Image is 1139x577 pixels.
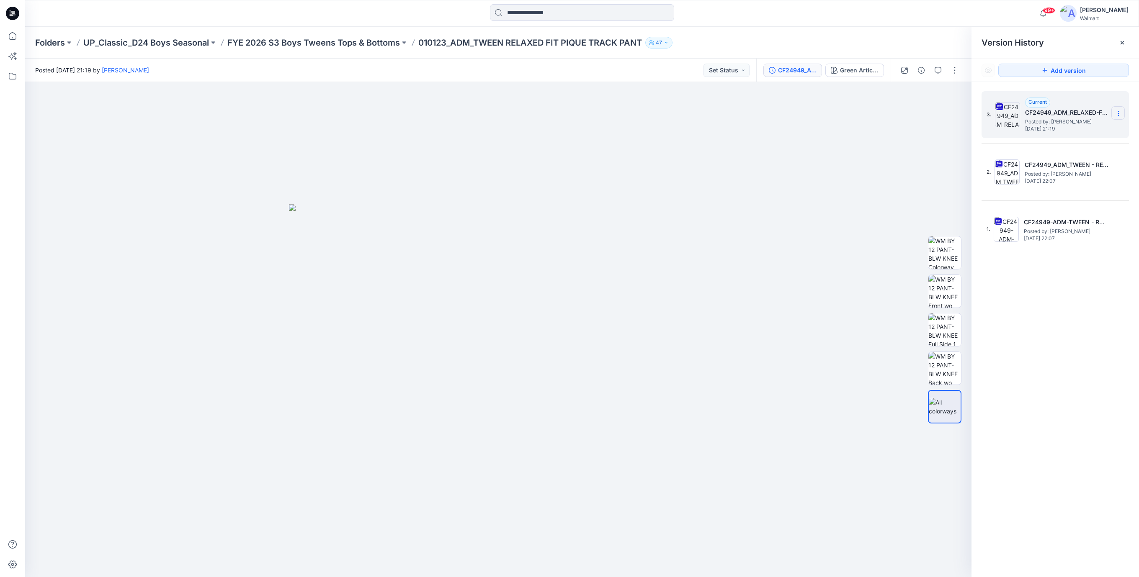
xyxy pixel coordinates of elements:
[929,398,961,415] img: All colorways
[987,168,991,176] span: 2.
[1025,160,1108,170] h5: CF24949_ADM_TWEEN - RELAXED-FIT PIQUE TRACK PANT-10-28-2024
[994,217,1019,242] img: CF24949-ADM-TWEEN - RELAXED-FIT PIQUE TRACK PANT
[1080,15,1129,21] div: Walmart
[83,37,209,49] a: UP_Classic_D24 Boys Seasonal
[987,226,990,233] span: 1.
[35,66,149,74] span: Posted [DATE] 21:19 by
[35,37,65,49] a: Folders
[928,313,961,346] img: WM BY 12 PANT-BLW KNEE Full Side 1 wo Avatar
[840,66,879,75] div: Green Artichoke / White Sand
[1025,108,1109,118] h5: CF24949_ADM_RELAXED-FIT PIQUE TRACK PANT
[1043,7,1055,14] span: 99+
[998,64,1129,77] button: Add version
[915,64,928,77] button: Details
[995,159,1020,185] img: CF24949_ADM_TWEEN - RELAXED-FIT PIQUE TRACK PANT-10-28-2024
[1028,99,1047,105] span: Current
[227,37,400,49] a: FYE 2026 S3 Boys Tweens Tops & Bottoms
[1024,236,1108,241] span: [DATE] 22:07
[763,64,822,77] button: CF24949_ADM_RELAXED-FIT PIQUE TRACK PANT
[1060,5,1077,22] img: avatar
[1024,227,1108,236] span: Posted by: Chantal Blommerde
[778,66,817,75] div: CF24949_ADM_RELAXED-FIT PIQUE TRACK PANT
[1119,39,1126,46] button: Close
[656,38,662,47] p: 47
[1025,170,1108,178] span: Posted by: Chantal Blommerde
[928,236,961,269] img: WM BY 12 PANT-BLW KNEE Colorway wo Avatar
[928,275,961,308] img: WM BY 12 PANT-BLW KNEE Front wo Avatar
[1080,5,1129,15] div: [PERSON_NAME]
[102,67,149,74] a: [PERSON_NAME]
[928,352,961,385] img: WM BY 12 PANT-BLW KNEE Back wo Avatar
[1025,178,1108,184] span: [DATE] 22:07
[982,64,995,77] button: Show Hidden Versions
[1025,126,1109,132] span: [DATE] 21:19
[825,64,884,77] button: Green Artichoke / White Sand
[645,37,673,49] button: 47
[418,37,642,49] p: 010123_ADM_TWEEN RELAXED FIT PIQUE TRACK PANT
[982,38,1044,48] span: Version History
[1025,118,1109,126] span: Posted by: Chantal Blommerde
[1024,217,1108,227] h5: CF24949-ADM-TWEEN - RELAXED-FIT PIQUE TRACK PANT
[987,111,992,118] span: 3.
[995,102,1020,127] img: CF24949_ADM_RELAXED-FIT PIQUE TRACK PANT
